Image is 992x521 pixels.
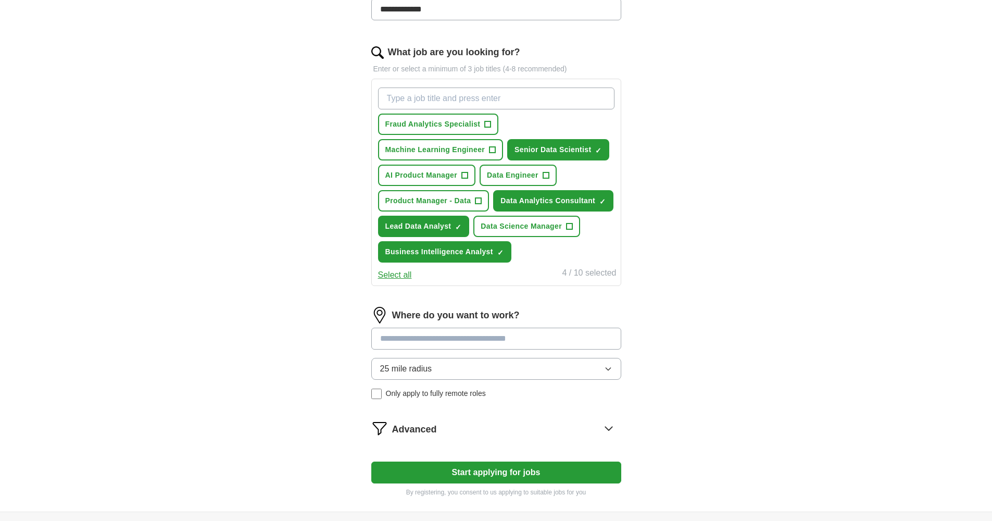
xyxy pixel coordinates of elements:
[378,216,470,237] button: Lead Data Analyst✓
[595,146,601,155] span: ✓
[500,195,595,206] span: Data Analytics Consultant
[487,170,538,181] span: Data Engineer
[371,488,621,497] p: By registering, you consent to us applying to suitable jobs for you
[388,45,520,59] label: What job are you looking for?
[493,190,613,212] button: Data Analytics Consultant✓
[385,144,485,155] span: Machine Learning Engineer
[371,462,621,483] button: Start applying for jobs
[514,144,591,155] span: Senior Data Scientist
[371,307,388,324] img: location.png
[507,139,609,160] button: Senior Data Scientist✓
[385,195,471,206] span: Product Manager - Data
[392,308,520,322] label: Where do you want to work?
[378,190,489,212] button: Product Manager - Data
[378,165,476,186] button: AI Product Manager
[371,64,621,75] p: Enter or select a minimum of 3 job titles (4-8 recommended)
[473,216,580,237] button: Data Science Manager
[455,223,461,231] span: ✓
[371,389,382,399] input: Only apply to fully remote roles
[480,165,557,186] button: Data Engineer
[378,241,511,263] button: Business Intelligence Analyst✓
[378,88,614,109] input: Type a job title and press enter
[599,197,606,206] span: ✓
[378,139,504,160] button: Machine Learning Engineer
[392,423,437,437] span: Advanced
[481,221,562,232] span: Data Science Manager
[378,269,412,281] button: Select all
[380,363,432,375] span: 25 mile radius
[497,249,504,257] span: ✓
[385,119,481,130] span: Fraud Analytics Specialist
[371,358,621,380] button: 25 mile radius
[385,170,458,181] span: AI Product Manager
[562,267,616,281] div: 4 / 10 selected
[385,246,493,257] span: Business Intelligence Analyst
[371,46,384,59] img: search.png
[386,388,486,399] span: Only apply to fully remote roles
[385,221,451,232] span: Lead Data Analyst
[371,420,388,437] img: filter
[378,114,499,135] button: Fraud Analytics Specialist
